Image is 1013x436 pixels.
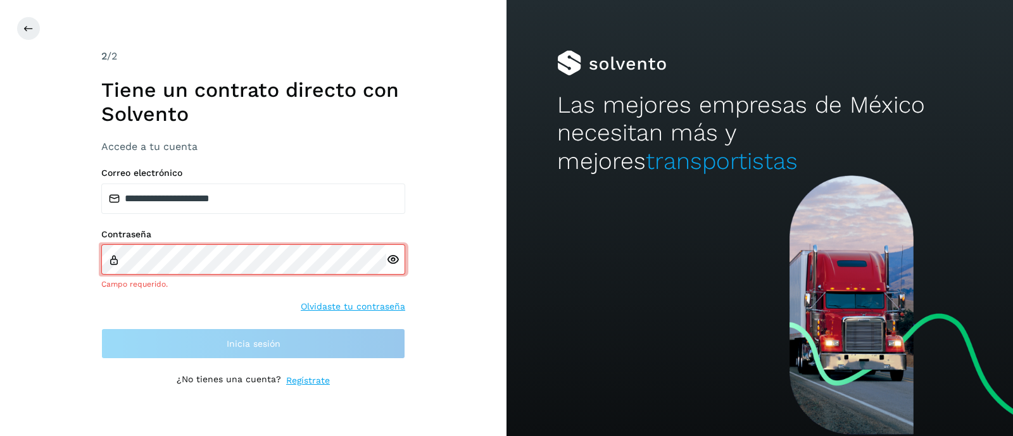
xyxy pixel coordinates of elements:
label: Correo electrónico [101,168,405,178]
span: transportistas [646,147,798,175]
h2: Las mejores empresas de México necesitan más y mejores [557,91,962,175]
div: Campo requerido. [101,278,405,290]
span: Inicia sesión [227,339,280,348]
a: Olvidaste tu contraseña [301,300,405,313]
h1: Tiene un contrato directo con Solvento [101,78,405,127]
span: 2 [101,50,107,62]
label: Contraseña [101,229,405,240]
div: /2 [101,49,405,64]
h3: Accede a tu cuenta [101,140,405,153]
button: Inicia sesión [101,328,405,359]
a: Regístrate [286,374,330,387]
p: ¿No tienes una cuenta? [177,374,281,387]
